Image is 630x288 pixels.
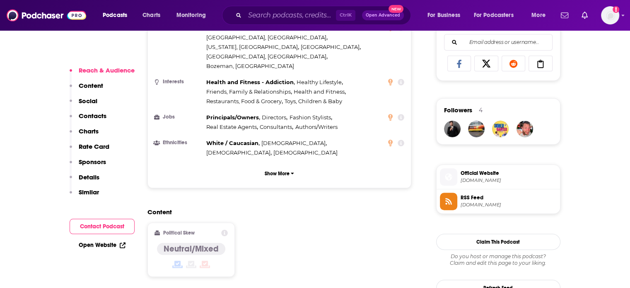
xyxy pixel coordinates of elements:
[154,114,203,120] h3: Jobs
[366,13,400,17] span: Open Advanced
[526,9,556,22] button: open menu
[206,63,294,69] span: Bozeman, [GEOGRAPHIC_DATA]
[294,88,345,95] span: Health and Fitness
[206,140,258,146] span: White / Caucasian
[422,9,471,22] button: open menu
[517,121,533,137] img: quamism
[154,140,203,145] h3: Ethnicities
[479,106,483,114] div: 4
[474,56,498,71] a: Share on X/Twitter
[206,53,326,60] span: [GEOGRAPHIC_DATA], [GEOGRAPHIC_DATA]
[103,10,127,21] span: Podcasts
[230,6,419,25] div: Search podcasts, credits, & more...
[154,166,405,181] button: Show More
[502,56,526,71] a: Share on Reddit
[79,188,99,196] p: Similar
[206,114,259,121] span: Principals/Owners
[206,42,299,52] span: ,
[297,79,342,85] span: Healthy Lifestyle
[290,114,331,121] span: Fashion Stylists
[474,10,514,21] span: For Podcasters
[137,9,165,22] a: Charts
[79,97,97,105] p: Social
[262,114,286,121] span: Directors
[79,158,106,166] p: Sponsors
[295,123,338,130] span: Authors/Writers
[206,34,326,41] span: [GEOGRAPHIC_DATA], [GEOGRAPHIC_DATA]
[558,8,572,22] a: Show notifications dropdown
[468,121,485,137] img: smoman31
[206,123,257,130] span: Real Estate Agents
[436,253,560,266] div: Claim and edit this page to your liking.
[79,143,109,150] p: Rate Card
[336,10,355,21] span: Ctrl K
[468,9,526,22] button: open menu
[206,122,258,132] span: ,
[70,143,109,158] button: Rate Card
[440,193,557,210] a: RSS Feed[DOMAIN_NAME]
[447,56,471,71] a: Share on Facebook
[164,244,219,254] h4: Neutral/Mixed
[70,82,103,97] button: Content
[79,82,103,90] p: Content
[70,158,106,173] button: Sponsors
[294,87,346,97] span: ,
[171,9,217,22] button: open menu
[79,66,135,74] p: Reach & Audience
[461,202,557,208] span: feeds.megaphone.fm
[206,138,260,148] span: ,
[70,219,135,234] button: Contact Podcast
[265,171,290,177] p: Show More
[451,34,546,50] input: Email address or username...
[273,149,338,156] span: [DEMOGRAPHIC_DATA]
[262,113,287,122] span: ,
[290,113,332,122] span: ,
[70,97,97,112] button: Social
[206,97,283,106] span: ,
[206,88,291,95] span: Friends, Family & Relationships
[206,148,272,157] span: ,
[529,56,553,71] a: Copy Link
[362,10,404,20] button: Open AdvancedNew
[601,6,619,24] button: Show profile menu
[206,77,295,87] span: ,
[261,138,327,148] span: ,
[444,106,472,114] span: Followers
[461,194,557,201] span: RSS Feed
[70,188,99,203] button: Similar
[97,9,138,22] button: open menu
[206,149,270,156] span: [DEMOGRAPHIC_DATA]
[613,6,619,13] svg: Add a profile image
[389,5,403,13] span: New
[492,121,509,137] a: Soberbanter
[206,98,282,104] span: Restaurants, Food & Grocery
[440,168,557,186] a: Official Website[DOMAIN_NAME]
[163,230,195,236] h2: Political Skew
[444,34,553,51] div: Search followers
[578,8,591,22] a: Show notifications dropdown
[79,127,99,135] p: Charts
[79,242,126,249] a: Open Website
[206,113,260,122] span: ,
[79,173,99,181] p: Details
[206,24,334,31] span: [GEOGRAPHIC_DATA], [GEOGRAPHIC_DATA]
[206,52,328,61] span: ,
[206,87,292,97] span: ,
[70,112,106,127] button: Contacts
[206,79,294,85] span: Health and Fitness - Addiction
[531,10,546,21] span: More
[260,122,293,132] span: ,
[444,121,461,137] a: JohirMia
[70,66,135,82] button: Reach & Audience
[70,173,99,189] button: Details
[7,7,86,23] a: Podchaser - Follow, Share and Rate Podcasts
[436,253,560,260] span: Do you host or manage this podcast?
[176,10,206,21] span: Monitoring
[436,234,560,250] button: Claim This Podcast
[461,169,557,177] span: Official Website
[285,98,342,104] span: Toys, Children & Baby
[601,6,619,24] img: User Profile
[301,44,360,50] span: [GEOGRAPHIC_DATA]
[245,9,336,22] input: Search podcasts, credits, & more...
